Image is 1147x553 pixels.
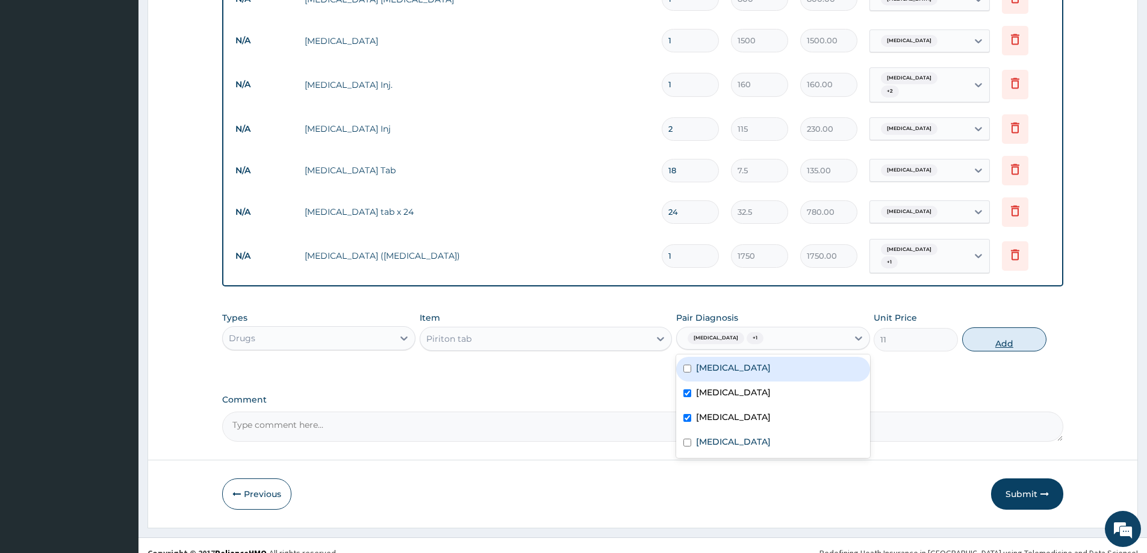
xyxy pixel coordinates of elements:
label: Pair Diagnosis [676,312,738,324]
td: [MEDICAL_DATA] ([MEDICAL_DATA]) [299,244,656,268]
div: Minimize live chat window [197,6,226,35]
div: Chat with us now [63,67,202,83]
label: [MEDICAL_DATA] [696,436,771,448]
span: [MEDICAL_DATA] [881,35,937,47]
button: Submit [991,478,1063,510]
td: N/A [229,159,299,182]
span: + 1 [881,256,898,268]
button: Previous [222,478,291,510]
td: [MEDICAL_DATA] tab x 24 [299,200,656,224]
img: d_794563401_company_1708531726252_794563401 [22,60,49,90]
td: N/A [229,245,299,267]
label: Types [222,313,247,323]
span: [MEDICAL_DATA] [881,164,937,176]
textarea: Type your message and hit 'Enter' [6,329,229,371]
td: N/A [229,118,299,140]
td: [MEDICAL_DATA] Tab [299,158,656,182]
td: N/A [229,73,299,96]
span: [MEDICAL_DATA] [881,244,937,256]
span: [MEDICAL_DATA] [881,206,937,218]
span: [MEDICAL_DATA] [881,123,937,135]
label: [MEDICAL_DATA] [696,386,771,398]
label: Unit Price [874,312,917,324]
label: Comment [222,395,1063,405]
label: [MEDICAL_DATA] [696,411,771,423]
span: We're online! [70,152,166,273]
div: Drugs [229,332,255,344]
td: [MEDICAL_DATA] Inj [299,117,656,141]
span: [MEDICAL_DATA] [688,332,744,344]
span: + 1 [747,332,763,344]
span: [MEDICAL_DATA] [881,72,937,84]
label: [MEDICAL_DATA] [696,362,771,374]
div: Piriton tab [426,333,471,345]
td: N/A [229,201,299,223]
span: + 2 [881,85,899,97]
td: [MEDICAL_DATA] Inj. [299,73,656,97]
label: Item [420,312,440,324]
td: [MEDICAL_DATA] [299,29,656,53]
td: N/A [229,29,299,52]
button: Add [962,327,1046,351]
